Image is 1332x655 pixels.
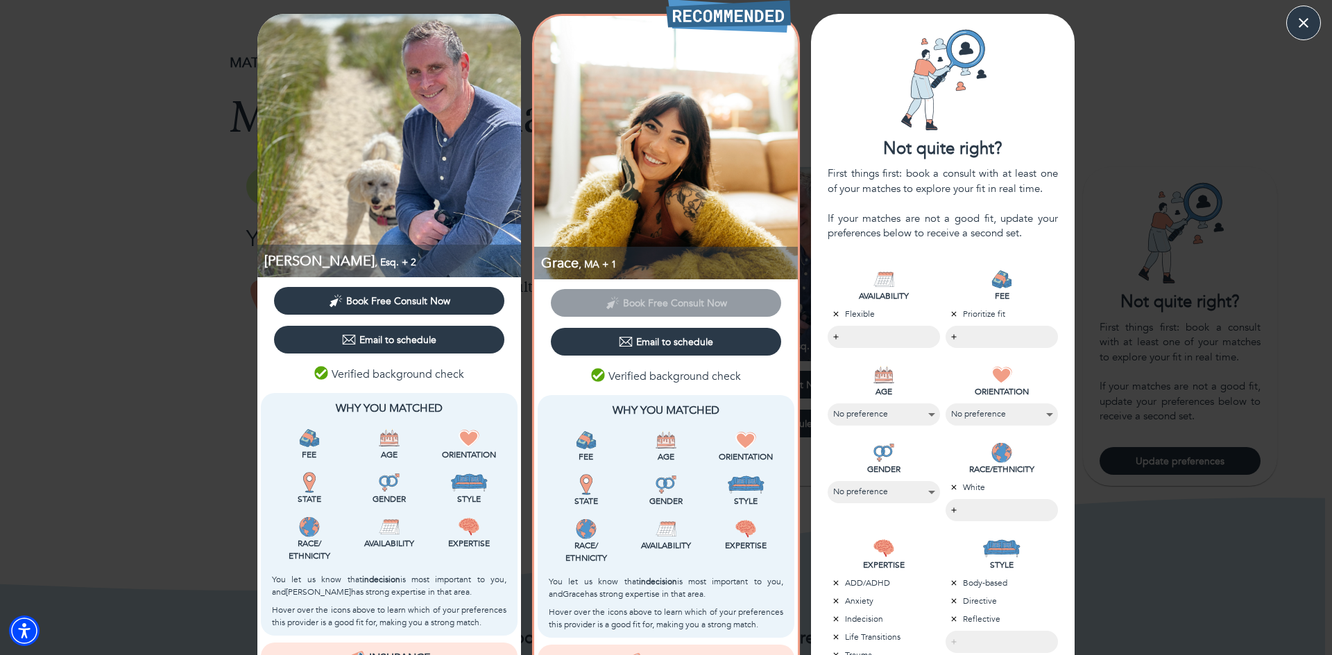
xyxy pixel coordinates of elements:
p: You let us know that is most important to you, and [PERSON_NAME] has strong expertise in that area. [272,573,506,598]
img: ORIENTATION [991,365,1012,385]
p: Style [709,495,783,507]
img: Bruce Katz profile [257,14,521,277]
span: Book Free Consult Now [346,295,450,308]
img: Fee [299,428,320,448]
span: This provider has not yet shared their calendar link. Please email the provider to schedule [551,295,781,308]
p: Age [352,448,426,461]
p: Hover over the icons above to learn which of your preferences this provider is a good fit for, ma... [549,606,783,631]
div: This provider is licensed to work in your state. [549,474,623,507]
p: GENDER [828,463,940,475]
p: Orientation [432,448,506,461]
div: Accessibility Menu [9,615,40,646]
div: Not quite right? [811,137,1075,161]
img: RACE/ETHNICITY [991,442,1012,463]
p: FEE [946,290,1058,302]
img: Fee [576,430,597,451]
img: Expertise [459,516,479,537]
p: Gender [352,493,426,505]
p: Orientation [709,451,783,463]
p: Style [432,493,506,505]
p: ORIENTATION [946,385,1058,398]
p: Prioritize fit [946,308,1058,320]
p: EXPERTISE [828,559,940,571]
img: Age [656,430,676,451]
img: GENDER [873,442,894,463]
img: Race/<br />Ethnicity [299,516,320,537]
p: RACE/ETHNICITY [946,463,1058,475]
img: STYLE [982,538,1021,559]
p: Age [629,451,703,463]
img: Orientation [735,430,756,451]
p: Reflective [946,613,1058,625]
img: Age [379,428,400,448]
p: You let us know that is most important to you, and Grace has strong expertise in that area. [549,575,783,600]
p: AVAILABILITY [828,290,940,302]
p: Body-based [946,577,1058,589]
p: Gender [629,495,703,507]
p: Flexible [828,308,940,320]
img: State [576,474,597,495]
p: MA, Coaching [541,254,798,272]
p: Indecision [828,613,940,625]
img: EXPERTISE [873,538,894,559]
p: Expertise [709,539,783,552]
p: Directive [946,595,1058,607]
span: , Esq. + 2 [375,256,416,269]
p: Verified background check [314,366,464,383]
p: Fee [272,448,346,461]
img: Race/<br />Ethnicity [576,518,597,539]
img: Expertise [735,518,756,539]
img: Style [727,474,765,495]
b: indecision [639,576,677,587]
div: Email to schedule [619,335,713,349]
p: State [272,493,346,505]
p: White [946,481,1058,494]
p: Life Transitions [828,631,940,643]
img: Gender [379,472,400,493]
img: Grace Lang profile [534,16,798,279]
span: , MA + 1 [579,258,617,271]
div: First things first: book a consult with at least one of your matches to explore your fit in real ... [828,166,1058,241]
p: Esq., Coaching, Certified Professional Coach [264,252,521,270]
p: Why You Matched [272,400,506,417]
img: Gender [656,474,676,495]
p: Availability [352,537,426,550]
p: Why You Matched [549,402,783,419]
p: Race/ Ethnicity [272,537,346,562]
div: Email to schedule [342,333,436,347]
div: This provider is licensed to work in your state. [272,472,346,505]
p: Hover over the icons above to learn which of your preferences this provider is a good fit for, ma... [272,604,506,629]
img: Style [450,472,488,493]
img: Availability [379,516,400,537]
p: State [549,495,623,507]
img: AGE [873,365,894,385]
img: State [299,472,320,493]
p: Verified background check [591,368,741,385]
button: Book Free Consult Now [274,287,504,315]
img: Card icon [891,28,995,132]
img: FEE [991,269,1012,290]
b: indecision [362,574,400,585]
button: Email to schedule [551,328,781,356]
p: STYLE [946,559,1058,571]
p: Fee [549,451,623,463]
p: Expertise [432,537,506,550]
img: Availability [656,518,676,539]
img: Orientation [459,428,479,448]
p: ADD/ADHD [828,577,940,589]
button: Email to schedule [274,326,504,353]
p: AGE [828,385,940,398]
img: AVAILABILITY [873,269,894,290]
p: Anxiety [828,595,940,607]
p: Race/ Ethnicity [549,539,623,564]
p: Availability [629,539,703,552]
